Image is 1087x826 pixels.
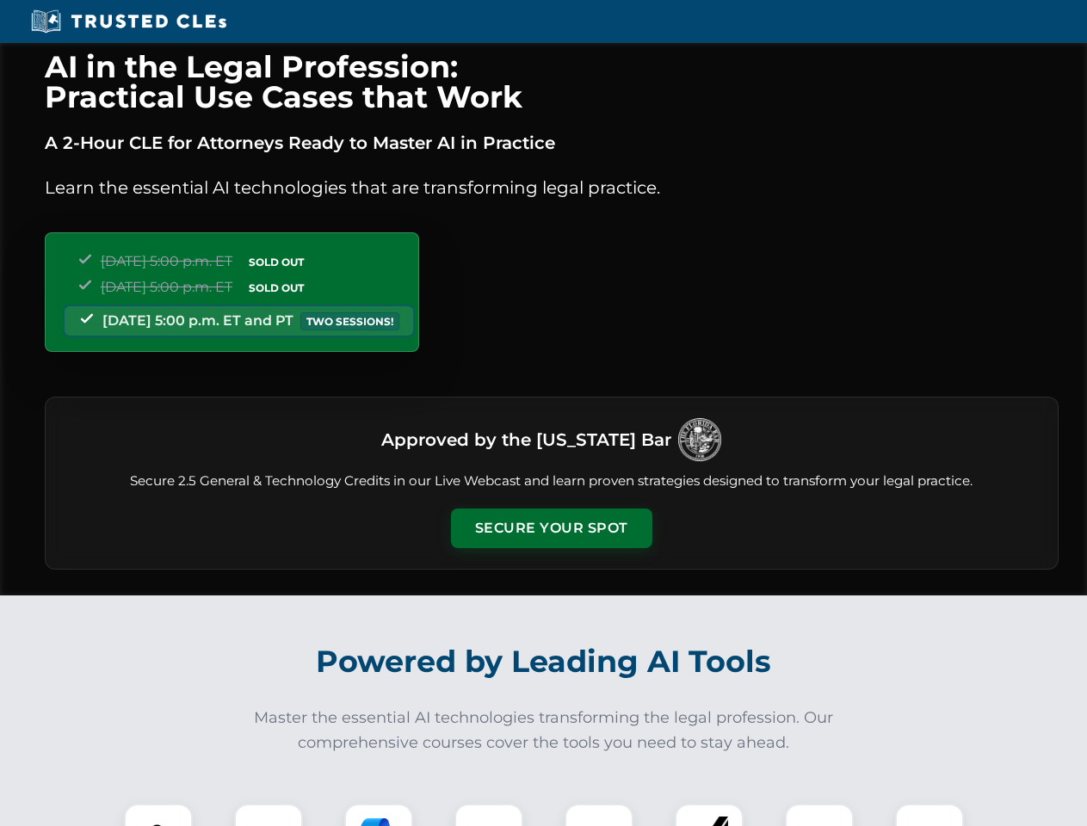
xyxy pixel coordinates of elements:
p: Secure 2.5 General & Technology Credits in our Live Webcast and learn proven strategies designed ... [66,472,1037,491]
img: Trusted CLEs [26,9,232,34]
img: Logo [678,418,721,461]
span: SOLD OUT [243,279,310,297]
p: Learn the essential AI technologies that are transforming legal practice. [45,174,1059,201]
span: SOLD OUT [243,253,310,271]
p: Master the essential AI technologies transforming the legal profession. Our comprehensive courses... [243,706,845,755]
p: A 2-Hour CLE for Attorneys Ready to Master AI in Practice [45,129,1059,157]
span: [DATE] 5:00 p.m. ET [101,253,232,269]
h1: AI in the Legal Profession: Practical Use Cases that Work [45,52,1059,112]
span: [DATE] 5:00 p.m. ET [101,279,232,295]
h2: Powered by Leading AI Tools [67,632,1021,692]
button: Secure Your Spot [451,509,652,548]
h3: Approved by the [US_STATE] Bar [381,424,671,455]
